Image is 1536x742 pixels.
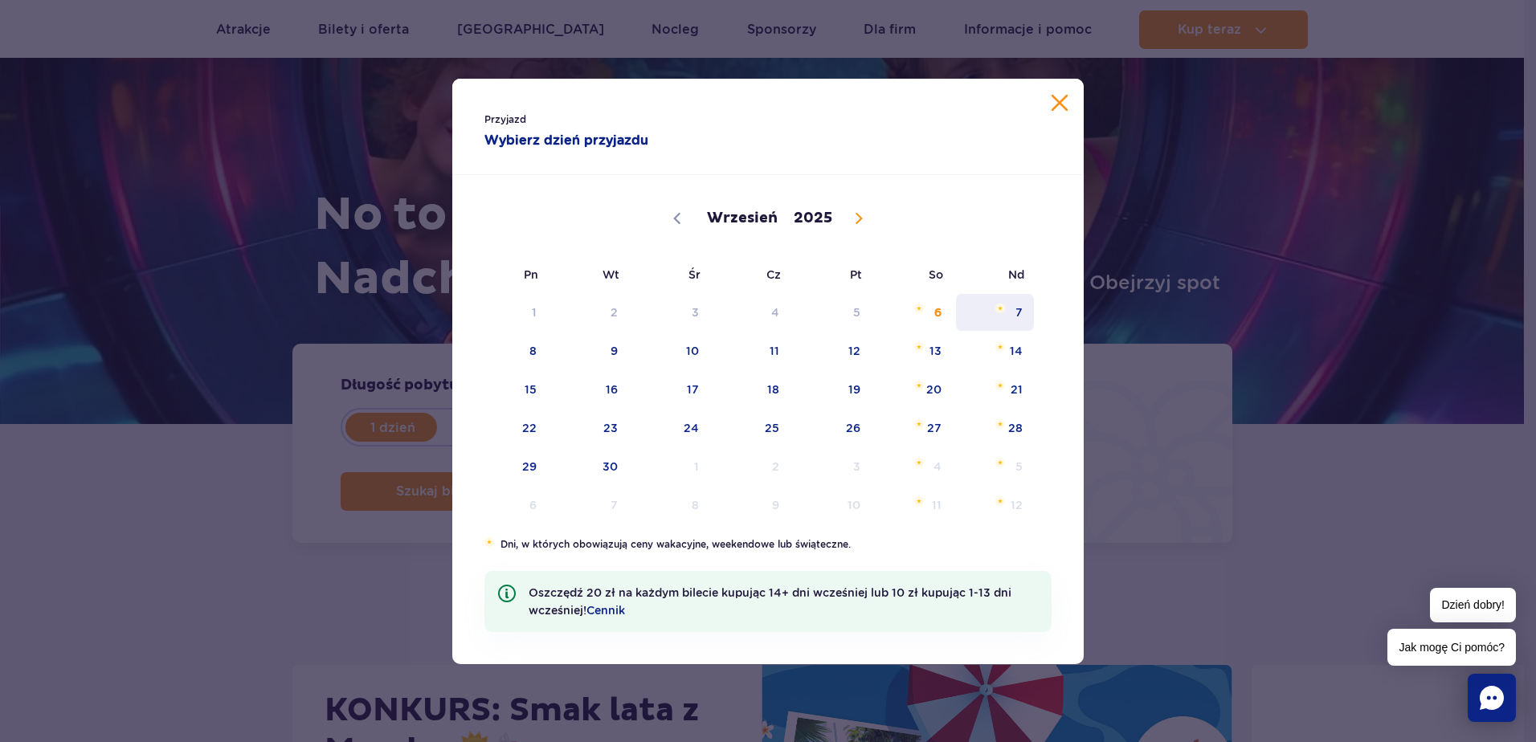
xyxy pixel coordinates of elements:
[549,487,631,524] span: Październik 7, 2025
[586,604,625,617] a: Cennik
[873,410,954,446] span: Wrzesień 27, 2025
[631,294,712,331] span: Wrzesień 3, 2025
[631,448,712,485] span: Październik 1, 2025
[712,448,793,485] span: Październik 2, 2025
[468,332,549,369] span: Wrzesień 8, 2025
[792,256,873,293] span: Pt
[1387,629,1516,666] span: Jak mogę Ci pomóc?
[712,487,793,524] span: Październik 9, 2025
[712,332,793,369] span: Wrzesień 11, 2025
[484,131,736,150] strong: Wybierz dzień przyjazdu
[792,487,873,524] span: Październik 10, 2025
[712,371,793,408] span: Wrzesień 18, 2025
[954,448,1036,485] span: Październik 5, 2025
[468,294,549,331] span: Wrzesień 1, 2025
[873,294,954,331] span: Wrzesień 6, 2025
[792,410,873,446] span: Wrzesień 26, 2025
[712,294,793,331] span: Wrzesień 4, 2025
[712,256,793,293] span: Cz
[873,487,954,524] span: Październik 11, 2025
[549,371,631,408] span: Wrzesień 16, 2025
[954,294,1036,331] span: Wrzesień 7, 2025
[549,448,631,485] span: Wrzesień 30, 2025
[484,112,736,128] span: Przyjazd
[873,371,954,408] span: Wrzesień 20, 2025
[468,371,549,408] span: Wrzesień 15, 2025
[712,410,793,446] span: Wrzesień 25, 2025
[549,294,631,331] span: Wrzesień 2, 2025
[873,256,954,293] span: So
[484,537,1052,552] li: Dni, w których obowiązują ceny wakacyjne, weekendowe lub świąteczne.
[954,487,1036,524] span: Październik 12, 2025
[1052,95,1068,111] button: Zamknij kalendarz
[792,294,873,331] span: Wrzesień 5, 2025
[954,410,1036,446] span: Wrzesień 28, 2025
[792,371,873,408] span: Wrzesień 19, 2025
[631,371,712,408] span: Wrzesień 17, 2025
[954,332,1036,369] span: Wrzesień 14, 2025
[631,332,712,369] span: Wrzesień 10, 2025
[873,448,954,485] span: Październik 4, 2025
[468,410,549,446] span: Wrzesień 22, 2025
[1430,588,1516,622] span: Dzień dobry!
[792,448,873,485] span: Październik 3, 2025
[549,410,631,446] span: Wrzesień 23, 2025
[468,256,549,293] span: Pn
[631,410,712,446] span: Wrzesień 24, 2025
[484,571,1052,632] li: Oszczędź 20 zł na każdym bilecie kupując 14+ dni wcześniej lub 10 zł kupując 1-13 dni wcześniej!
[954,371,1036,408] span: Wrzesień 21, 2025
[631,487,712,524] span: Październik 8, 2025
[792,332,873,369] span: Wrzesień 12, 2025
[1468,674,1516,722] div: Chat
[954,256,1036,293] span: Nd
[549,256,631,293] span: Wt
[549,332,631,369] span: Wrzesień 9, 2025
[873,332,954,369] span: Wrzesień 13, 2025
[468,487,549,524] span: Październik 6, 2025
[468,448,549,485] span: Wrzesień 29, 2025
[631,256,712,293] span: Śr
